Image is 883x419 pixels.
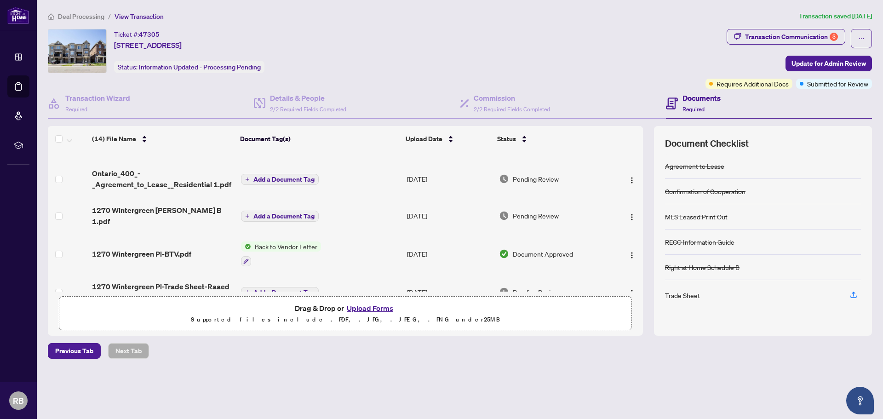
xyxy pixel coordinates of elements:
[665,262,740,272] div: Right at Home Schedule B
[251,241,321,252] span: Back to Vendor Letter
[245,214,250,218] span: plus
[92,168,233,190] span: Ontario_400_-_Agreement_to_Lease__Residential 1.pdf
[114,61,264,73] div: Status:
[241,287,319,298] button: Add a Document Tag
[241,210,319,222] button: Add a Document Tag
[403,197,495,234] td: [DATE]
[665,137,749,150] span: Document Checklist
[245,290,250,294] span: plus
[858,35,865,42] span: ellipsis
[665,237,734,247] div: RECO Information Guide
[55,344,93,358] span: Previous Tab
[241,241,321,266] button: Status IconBack to Vendor Letter
[807,79,868,89] span: Submitted for Review
[88,126,236,152] th: (14) File Name
[665,161,724,171] div: Agreement to Lease
[406,134,442,144] span: Upload Date
[665,212,728,222] div: MLS Leased Print Out
[92,205,233,227] span: 1270 Wintergreen [PERSON_NAME] B 1.pdf
[65,92,130,103] h4: Transaction Wizard
[253,213,315,219] span: Add a Document Tag
[665,186,745,196] div: Confirmation of Cooperation
[499,174,509,184] img: Document Status
[799,11,872,22] article: Transaction saved [DATE]
[625,208,639,223] button: Logo
[295,302,396,314] span: Drag & Drop or
[628,177,636,184] img: Logo
[745,29,838,44] div: Transaction Communication
[628,213,636,221] img: Logo
[474,92,550,103] h4: Commission
[786,56,872,71] button: Update for Admin Review
[241,173,319,185] button: Add a Document Tag
[513,211,559,221] span: Pending Review
[92,248,191,259] span: 1270 Wintergreen Pl-BTV.pdf
[497,134,516,144] span: Status
[92,281,233,303] span: 1270 Wintergreen Pl-Trade Sheet-Raaed to Review.pdf
[625,285,639,299] button: Logo
[270,92,346,103] h4: Details & People
[139,63,261,71] span: Information Updated - Processing Pending
[682,106,705,113] span: Required
[114,29,160,40] div: Ticket #:
[59,297,631,331] span: Drag & Drop orUpload FormsSupported files include .PDF, .JPG, .JPEG, .PNG under25MB
[115,12,164,21] span: View Transaction
[253,176,315,183] span: Add a Document Tag
[344,302,396,314] button: Upload Forms
[241,211,319,222] button: Add a Document Tag
[403,161,495,197] td: [DATE]
[727,29,845,45] button: Transaction Communication3
[92,134,136,144] span: (14) File Name
[402,126,493,152] th: Upload Date
[403,274,495,310] td: [DATE]
[48,29,106,73] img: IMG-W12310503_1.jpg
[625,247,639,261] button: Logo
[114,40,182,51] span: [STREET_ADDRESS]
[245,177,250,182] span: plus
[403,234,495,274] td: [DATE]
[48,13,54,20] span: home
[241,286,319,298] button: Add a Document Tag
[58,12,104,21] span: Deal Processing
[682,92,721,103] h4: Documents
[513,287,559,297] span: Pending Review
[665,290,700,300] div: Trade Sheet
[499,287,509,297] img: Document Status
[830,33,838,41] div: 3
[241,174,319,185] button: Add a Document Tag
[625,172,639,186] button: Logo
[717,79,789,89] span: Requires Additional Docs
[241,241,251,252] img: Status Icon
[108,11,111,22] li: /
[628,252,636,259] img: Logo
[236,126,402,152] th: Document Tag(s)
[493,126,608,152] th: Status
[65,106,87,113] span: Required
[270,106,346,113] span: 2/2 Required Fields Completed
[7,7,29,24] img: logo
[139,30,160,39] span: 47305
[65,314,626,325] p: Supported files include .PDF, .JPG, .JPEG, .PNG under 25 MB
[499,211,509,221] img: Document Status
[846,387,874,414] button: Open asap
[791,56,866,71] span: Update for Admin Review
[13,394,24,407] span: RB
[628,289,636,297] img: Logo
[513,174,559,184] span: Pending Review
[108,343,149,359] button: Next Tab
[499,249,509,259] img: Document Status
[513,249,573,259] span: Document Approved
[253,289,315,296] span: Add a Document Tag
[474,106,550,113] span: 2/2 Required Fields Completed
[48,343,101,359] button: Previous Tab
